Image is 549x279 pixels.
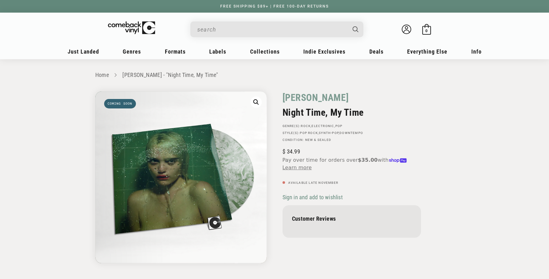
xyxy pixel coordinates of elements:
span: Available Late November [288,181,339,184]
a: FREE SHIPPING $89+ | FREE 100-DAY RETURNS [214,4,335,9]
span: $ [283,148,285,155]
div: Search [190,21,363,37]
p: Customer Reviews [292,215,412,222]
p: Condition: New & Sealed [283,138,421,142]
span: Formats [165,48,186,55]
h2: Night Time, My Time [283,107,421,118]
span: Genres [123,48,141,55]
span: Just Landed [68,48,99,55]
a: Pop Rock [300,131,318,135]
span: 0 [425,28,428,33]
p: STYLE(S): , , [283,131,421,135]
a: Synth-pop [319,131,339,135]
span: Info [471,48,482,55]
span: Coming soon [104,99,136,108]
span: Deals [369,48,384,55]
span: Sign in and add to wishlist [283,194,343,201]
span: 34.99 [283,148,300,155]
a: Pop [335,124,343,128]
a: [PERSON_NAME] - "Night Time, My Time" [122,72,218,78]
span: Collections [250,48,280,55]
nav: breadcrumbs [95,71,454,80]
a: Rock [301,124,311,128]
a: Downtempo [339,131,363,135]
button: Search [347,21,364,37]
a: [PERSON_NAME] [283,91,349,104]
span: Indie Exclusives [303,48,345,55]
span: Everything Else [407,48,447,55]
a: Electronic [311,124,334,128]
a: Home [95,72,109,78]
p: GENRE(S): , , [283,124,421,128]
button: Sign in and add to wishlist [283,194,345,201]
input: search [197,23,346,36]
span: Labels [209,48,226,55]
